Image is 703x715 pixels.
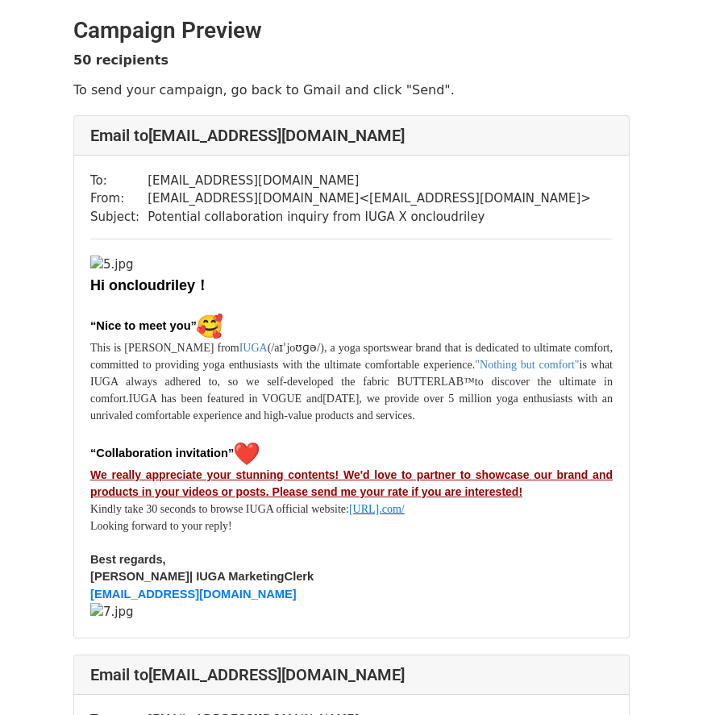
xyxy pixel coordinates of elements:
[189,570,285,583] span: | IUGA Marketing
[90,570,189,583] span: [PERSON_NAME]
[412,409,415,422] span: .
[90,468,613,498] u: e'd love to partner to showcase our brand and products in your videos or posts. Please send me yo...
[129,393,322,405] span: IUGA has been featured in VOGUE and
[90,189,148,208] td: From:
[228,447,260,459] span: ”
[90,342,324,354] span: This is [PERSON_NAME] from (/aɪˈjoʊɡə/)
[195,277,210,293] font: ！
[475,359,480,371] font: "
[90,553,166,566] span: Best regards,
[349,503,405,515] a: [URL].com/
[90,603,134,621] img: 7.jpg
[90,665,613,684] h4: Email to [EMAIL_ADDRESS][DOMAIN_NAME]
[90,319,96,332] span: “
[90,342,613,371] span: t, committed to providing yoga enthusiasts with the ultimate comfortable experience.
[622,638,703,715] iframe: Chat Widget
[96,447,228,459] span: Collaboration invitation
[90,172,148,190] td: To:
[285,570,314,583] span: Clerk
[90,208,148,227] td: Subject:
[191,319,223,332] span: ”
[90,359,613,388] span: is what IUGA always adhered to, so we self-developed the fabric BUTTERLAB™
[90,277,195,293] font: Hi oncloudriley
[148,189,591,208] td: [EMAIL_ADDRESS][DOMAIN_NAME] < [EMAIL_ADDRESS][DOMAIN_NAME] >
[480,359,580,371] font: Nothing but comfort"
[90,588,297,601] a: [EMAIL_ADDRESS][DOMAIN_NAME]
[96,319,190,332] span: Nice to meet you
[148,208,591,227] td: Potential collaboration inquiry from IUGA X oncloudriley
[148,172,591,190] td: [EMAIL_ADDRESS][DOMAIN_NAME]
[90,376,613,405] span: to discover the ultimate in comfort.
[234,441,260,467] img: ❤️
[90,126,613,145] h4: Email to [EMAIL_ADDRESS][DOMAIN_NAME]
[239,342,268,354] font: IUGA
[90,503,349,515] span: Kindly take 30 seconds to browse IUGA official website:
[90,468,354,481] u: We really appreciate your stunning contents! W
[73,81,630,98] p: To send your campaign, go back to Gmail and click "Send".
[90,447,96,459] span: “
[73,52,168,68] strong: 50 recipients
[90,520,232,532] font: Looking forward to your reply!
[324,342,607,354] span: , a yoga sportswear brand that is dedicated to ultimate comfor
[90,256,134,274] img: 5.jpg
[90,393,613,422] span: [DATE], we provide over 5 million yoga enthusiasts with an unrivaled comfortable experience and h...
[197,314,223,339] img: 🥰
[73,17,630,44] h2: Campaign Preview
